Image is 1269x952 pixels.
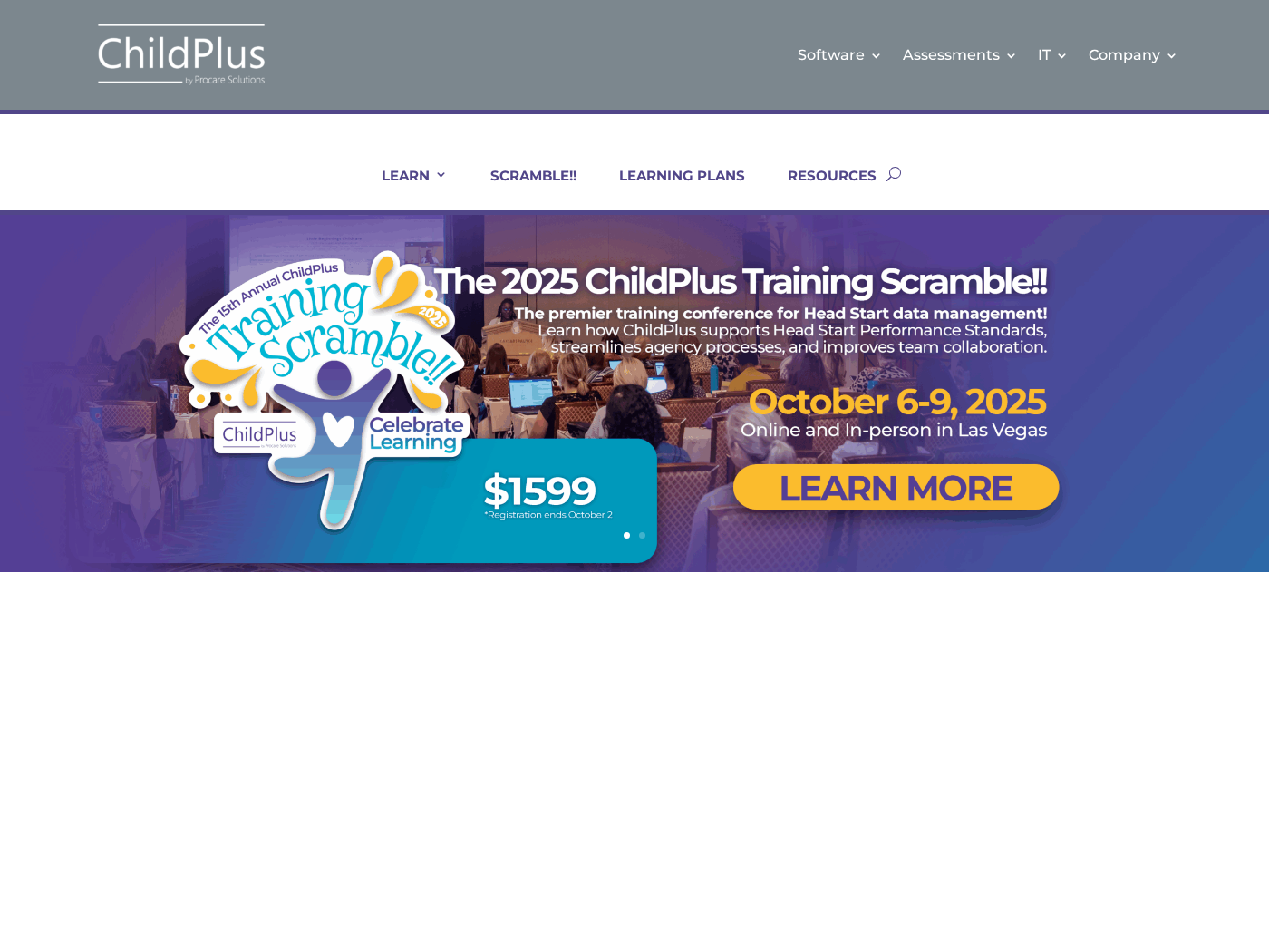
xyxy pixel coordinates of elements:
[468,167,576,210] a: SCRAMBLE!!
[359,167,448,210] a: LEARN
[765,167,877,210] a: RESOURCES
[798,18,883,92] a: Software
[624,532,630,539] a: 1
[639,532,645,539] a: 2
[903,18,1018,92] a: Assessments
[1038,18,1069,92] a: IT
[596,167,745,210] a: LEARNING PLANS
[1089,18,1178,92] a: Company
